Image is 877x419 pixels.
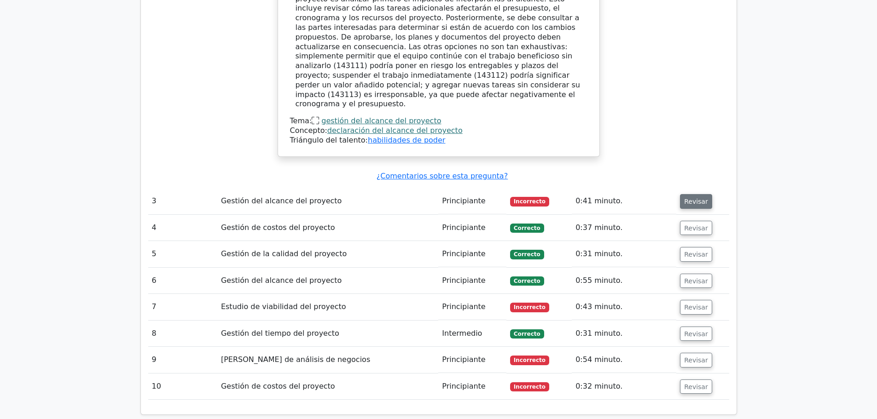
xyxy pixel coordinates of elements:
button: Revisar [680,300,712,315]
font: Estudio de viabilidad del proyecto [221,302,346,311]
button: Revisar [680,379,712,394]
font: Incorrecto [514,304,546,310]
font: Correcto [514,225,540,231]
font: Tema: [290,116,312,125]
font: Revisar [684,277,708,284]
font: Correcto [514,331,540,337]
font: 6 [152,276,157,285]
font: 5 [152,249,157,258]
font: Gestión de costos del proyecto [221,223,335,232]
font: Incorrecto [514,384,546,390]
font: 4 [152,223,157,232]
font: Revisar [684,383,708,390]
font: Intermedio [442,329,482,338]
font: 8 [152,329,157,338]
font: Gestión del alcance del proyecto [221,196,342,205]
button: Revisar [680,274,712,288]
font: 3 [152,196,157,205]
a: gestión del alcance del proyecto [321,116,441,125]
font: 0:41 minuto. [575,196,622,205]
button: Revisar [680,247,712,262]
font: Incorrecto [514,357,546,363]
font: 0:37 minuto. [575,223,622,232]
font: 0:55 minuto. [575,276,622,285]
font: Principiante [442,382,485,390]
font: Gestión de costos del proyecto [221,382,335,390]
font: 0:32 minuto. [575,382,622,390]
button: Revisar [680,221,712,235]
font: Principiante [442,302,485,311]
font: Gestión del alcance del proyecto [221,276,342,285]
font: Incorrecto [514,198,546,205]
font: Principiante [442,223,485,232]
font: 7 [152,302,157,311]
a: habilidades de poder [368,136,445,144]
button: Revisar [680,353,712,367]
font: Principiante [442,249,485,258]
button: Revisar [680,194,712,209]
font: 9 [152,355,157,364]
font: 0:43 minuto. [575,302,622,311]
font: Revisar [684,356,708,364]
font: 0:54 minuto. [575,355,622,364]
font: [PERSON_NAME] de análisis de negocios [221,355,370,364]
a: ¿Comentarios sobre esta pregunta? [377,172,508,180]
font: Revisar [684,330,708,337]
font: Gestión de la calidad del proyecto [221,249,347,258]
a: declaración del alcance del proyecto [327,126,463,135]
font: Revisar [684,304,708,311]
font: Correcto [514,278,540,284]
font: Revisar [684,224,708,231]
font: 0:31 minuto. [575,329,622,338]
font: Principiante [442,276,485,285]
font: Revisar [684,251,708,258]
font: Concepto: [290,126,327,135]
font: 0:31 minuto. [575,249,622,258]
font: Triángulo del talento: [290,136,368,144]
font: Gestión del tiempo del proyecto [221,329,339,338]
button: Revisar [680,327,712,341]
font: Correcto [514,251,540,258]
font: Principiante [442,196,485,205]
font: Principiante [442,355,485,364]
font: 10 [152,382,161,390]
font: Revisar [684,198,708,205]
